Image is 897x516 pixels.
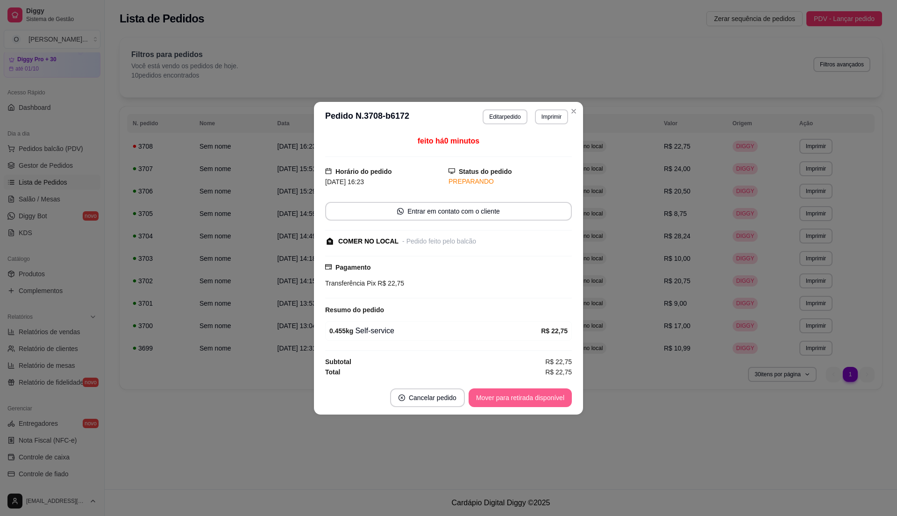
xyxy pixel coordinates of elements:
[335,168,392,175] strong: Horário do pedido
[402,236,476,246] div: - Pedido feito pelo balcão
[397,208,404,215] span: whats-app
[338,236,399,246] div: COMER NO LOCAL
[545,367,572,377] span: R$ 22,75
[325,178,364,186] span: [DATE] 16:23
[418,137,479,145] span: feito há 0 minutos
[459,168,512,175] strong: Status do pedido
[566,104,581,119] button: Close
[390,388,465,407] button: close-circleCancelar pedido
[469,388,572,407] button: Mover para retirada disponível
[335,264,370,271] strong: Pagamento
[325,358,351,365] strong: Subtotal
[448,168,455,174] span: desktop
[325,306,384,314] strong: Resumo do pedido
[325,368,340,376] strong: Total
[325,202,572,221] button: whats-appEntrar em contato com o cliente
[541,327,568,335] strong: R$ 22,75
[325,264,332,270] span: credit-card
[535,109,568,124] button: Imprimir
[325,109,409,124] h3: Pedido N. 3708-b6172
[329,327,353,335] strong: 0.455 kg
[545,357,572,367] span: R$ 22,75
[329,325,541,337] div: Self-service
[399,394,405,401] span: close-circle
[325,279,376,287] span: Transferência Pix
[483,109,527,124] button: Editarpedido
[448,177,572,186] div: PREPARANDO
[376,279,404,287] span: R$ 22,75
[325,168,332,174] span: calendar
